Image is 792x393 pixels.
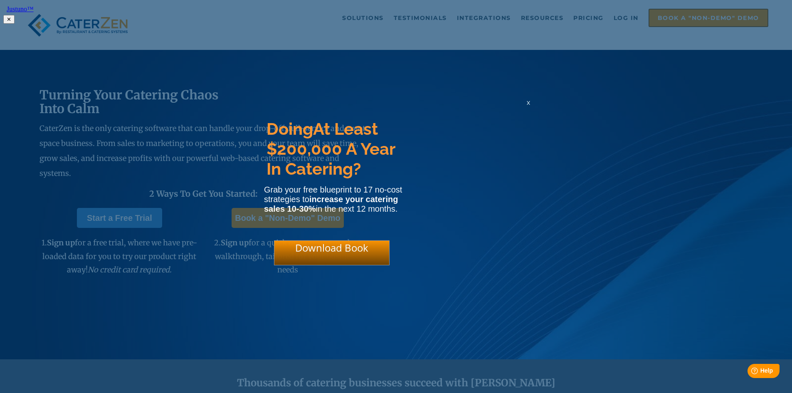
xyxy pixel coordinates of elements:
[3,15,15,24] button: ✕
[266,119,313,138] span: Doing
[522,99,535,115] div: x
[274,240,390,265] div: Download Book
[295,241,368,255] span: Download Book
[264,195,398,213] strong: increase your catering sales 10-30%
[527,99,530,106] span: x
[266,119,395,178] span: At Least $200,000 A Year In Catering?
[264,185,402,213] span: Grab your free blueprint to 17 no-cost strategies to in the next 12 months.
[718,361,783,384] iframe: Help widget launcher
